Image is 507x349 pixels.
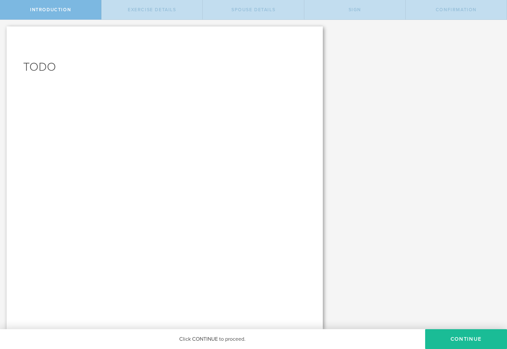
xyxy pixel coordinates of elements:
span: Spouse Details [231,7,275,13]
span: Confirmation [436,7,477,13]
span: Sign [349,7,361,13]
button: CONTINUE [425,329,507,349]
span: Introduction [30,7,71,13]
h1: TODO [23,59,306,75]
span: Exercise Details [128,7,176,13]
